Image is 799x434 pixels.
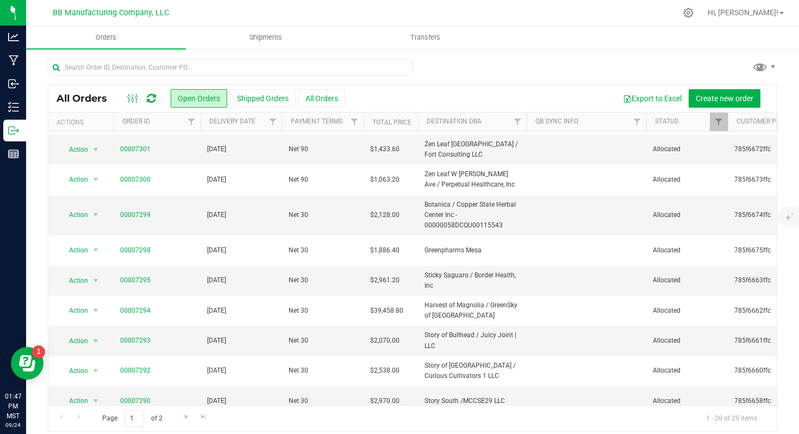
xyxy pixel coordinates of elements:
a: Payment Terms [291,117,342,125]
span: Greenpharms Mesa [425,245,520,256]
a: Shipments [186,26,346,49]
span: select [89,363,103,379]
span: select [89,172,103,187]
span: select [89,303,103,318]
span: $39,458.80 [370,306,403,316]
p: 09/24 [5,421,21,429]
span: Action [59,273,89,288]
span: Sticky Saguaro / Border Health, Inc [425,270,520,291]
iframe: Resource center [11,347,43,380]
a: 00007293 [120,336,151,346]
a: Status [655,117,678,125]
span: Allocated [653,336,721,346]
span: $2,538.00 [370,365,399,376]
span: select [89,142,103,157]
span: Zen Leaf W [PERSON_NAME] Ave / Perpetual Healthcare, Inc [425,169,520,190]
span: Action [59,303,89,318]
a: 00007295 [120,275,151,286]
span: Harvest of Magnolia / GreenSky of [GEOGRAPHIC_DATA] [425,300,520,321]
span: Net 30 [289,396,357,406]
span: Orders [81,33,131,42]
span: Net 30 [289,245,357,256]
span: Allocated [653,144,721,154]
span: [DATE] [207,144,226,154]
span: Net 30 [289,306,357,316]
a: Order ID [122,117,150,125]
a: 00007301 [120,144,151,154]
span: Action [59,393,89,408]
span: Story South /MCCSE29 LLC [425,396,520,406]
span: Action [59,172,89,187]
p: 01:47 PM MST [5,392,21,421]
span: Shipments [235,33,297,42]
span: Allocated [653,175,721,185]
span: Allocated [653,365,721,376]
a: 00007294 [120,306,151,316]
span: Allocated [653,210,721,220]
span: Net 90 [289,144,357,154]
a: Total Price [372,119,411,126]
span: $2,128.00 [370,210,399,220]
inline-svg: Manufacturing [8,55,19,66]
span: Action [59,243,89,258]
a: 00007300 [120,175,151,185]
span: $2,961.20 [370,275,399,286]
button: Open Orders [171,89,227,108]
a: Filter [183,113,201,131]
a: Filter [346,113,364,131]
span: [DATE] [207,336,226,346]
span: Botanica / Copper State Herbal Center Inc - 00000058DCQU00115543 [425,200,520,231]
span: [DATE] [207,175,226,185]
span: Transfers [396,33,455,42]
span: [DATE] [207,396,226,406]
inline-svg: Outbound [8,125,19,136]
span: select [89,207,103,222]
button: All Orders [298,89,345,108]
div: Actions [57,119,109,126]
span: $1,433.60 [370,144,399,154]
span: Action [59,363,89,379]
a: Destination DBA [427,117,482,125]
inline-svg: Inbound [8,78,19,89]
span: Story of [GEOGRAPHIC_DATA] / Curious Cultivators 1 LLC [425,361,520,381]
span: Net 30 [289,336,357,346]
span: select [89,273,103,288]
span: $1,063.20 [370,175,399,185]
inline-svg: Analytics [8,32,19,42]
button: Create new order [689,89,760,108]
span: Action [59,333,89,349]
span: Action [59,142,89,157]
span: Zen Leaf [GEOGRAPHIC_DATA] / Fort Consulting LLC [425,139,520,160]
span: [DATE] [207,210,226,220]
span: select [89,393,103,408]
span: BB Manufacturing Company, LLC [53,8,169,17]
a: Go to the last page [196,410,211,425]
button: Shipped Orders [230,89,296,108]
span: Net 90 [289,175,357,185]
a: 00007290 [120,396,151,406]
span: $1,886.40 [370,245,399,256]
a: 00007292 [120,365,151,376]
span: $2,070.00 [370,336,399,346]
span: Net 30 [289,365,357,376]
a: Delivery Date [209,117,255,125]
span: $2,970.00 [370,396,399,406]
span: Create new order [696,94,753,103]
span: Page of 2 [93,410,171,427]
inline-svg: Inventory [8,102,19,113]
span: Net 30 [289,275,357,286]
a: QB Sync Info [535,117,578,125]
inline-svg: Reports [8,148,19,159]
span: select [89,333,103,349]
span: Allocated [653,306,721,316]
span: Action [59,207,89,222]
div: Manage settings [682,8,695,18]
span: Story of Bullhead / Juicy Joint | LLC [425,330,520,351]
a: 00007298 [120,245,151,256]
span: Allocated [653,396,721,406]
span: [DATE] [207,365,226,376]
span: Allocated [653,245,721,256]
a: Filter [628,113,646,131]
a: Customer PO [736,117,781,125]
span: Hi, [PERSON_NAME]! [708,8,778,17]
